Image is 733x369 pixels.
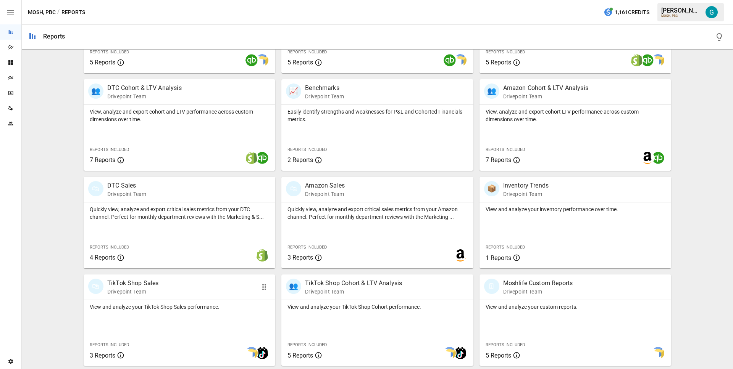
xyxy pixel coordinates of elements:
[305,190,345,198] p: Drivepoint Team
[88,83,103,99] div: 👥
[90,205,269,221] p: Quickly view, analyze and export critical sales metrics from your DTC channel. Perfect for monthl...
[287,108,467,123] p: Easily identify strengths and weaknesses for P&L and Cohorted Financials metrics.
[615,8,649,17] span: 1,161 Credits
[486,147,525,152] span: Reports Included
[245,152,258,164] img: shopify
[88,279,103,294] div: 🛍
[661,7,701,14] div: [PERSON_NAME]
[43,33,65,40] div: Reports
[256,54,268,66] img: smart model
[256,249,268,262] img: shopify
[287,50,327,55] span: Reports Included
[503,93,588,100] p: Drivepoint Team
[706,6,718,18] img: Gavin Acres
[701,2,722,23] button: Gavin Acres
[486,352,511,359] span: 5 Reports
[601,5,652,19] button: 1,161Credits
[652,347,664,359] img: smart model
[503,83,588,93] p: Amazon Cohort & LTV Analysis
[661,14,701,18] div: MOSH, PBC
[454,249,467,262] img: amazon
[444,347,456,359] img: smart model
[503,181,549,190] p: Inventory Trends
[287,147,327,152] span: Reports Included
[28,8,56,17] button: MOSH, PBC
[90,352,115,359] span: 3 Reports
[486,59,511,66] span: 5 Reports
[305,181,345,190] p: Amazon Sales
[286,279,301,294] div: 👥
[245,54,258,66] img: quickbooks
[486,205,665,213] p: View and analyze your inventory performance over time.
[90,245,129,250] span: Reports Included
[486,254,511,262] span: 1 Reports
[90,156,115,164] span: 7 Reports
[444,54,456,66] img: quickbooks
[90,303,269,311] p: View and analyze your TikTok Shop Sales performance.
[652,54,664,66] img: smart model
[286,181,301,196] div: 🛍
[503,279,573,288] p: Moshlife Custom Reports
[486,156,511,164] span: 7 Reports
[88,181,103,196] div: 🛍
[503,288,573,295] p: Drivepoint Team
[486,303,665,311] p: View and analyze your custom reports.
[287,205,467,221] p: Quickly view, analyze and export critical sales metrics from your Amazon channel. Perfect for mon...
[503,190,549,198] p: Drivepoint Team
[631,54,643,66] img: shopify
[486,50,525,55] span: Reports Included
[641,54,654,66] img: quickbooks
[484,83,499,99] div: 👥
[484,181,499,196] div: 📦
[287,303,467,311] p: View and analyze your TikTok Shop Cohort performance.
[107,288,159,295] p: Drivepoint Team
[107,190,146,198] p: Drivepoint Team
[641,152,654,164] img: amazon
[90,342,129,347] span: Reports Included
[305,93,344,100] p: Drivepoint Team
[486,245,525,250] span: Reports Included
[245,347,258,359] img: smart model
[287,342,327,347] span: Reports Included
[287,245,327,250] span: Reports Included
[256,347,268,359] img: tiktok
[287,156,313,164] span: 2 Reports
[287,59,313,66] span: 5 Reports
[305,288,402,295] p: Drivepoint Team
[454,54,467,66] img: smart model
[90,50,129,55] span: Reports Included
[486,108,665,123] p: View, analyze and export cohort LTV performance across custom dimensions over time.
[256,152,268,164] img: quickbooks
[90,59,115,66] span: 5 Reports
[305,279,402,288] p: TikTok Shop Cohort & LTV Analysis
[107,83,182,93] p: DTC Cohort & LTV Analysis
[286,83,301,99] div: 📈
[484,279,499,294] div: 🗓
[90,108,269,123] p: View, analyze and export cohort and LTV performance across custom dimensions over time.
[107,279,159,288] p: TikTok Shop Sales
[57,8,60,17] div: /
[107,181,146,190] p: DTC Sales
[287,254,313,261] span: 3 Reports
[305,83,344,93] p: Benchmarks
[90,254,115,261] span: 4 Reports
[107,93,182,100] p: Drivepoint Team
[90,147,129,152] span: Reports Included
[486,342,525,347] span: Reports Included
[652,152,664,164] img: quickbooks
[454,347,467,359] img: tiktok
[287,352,313,359] span: 5 Reports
